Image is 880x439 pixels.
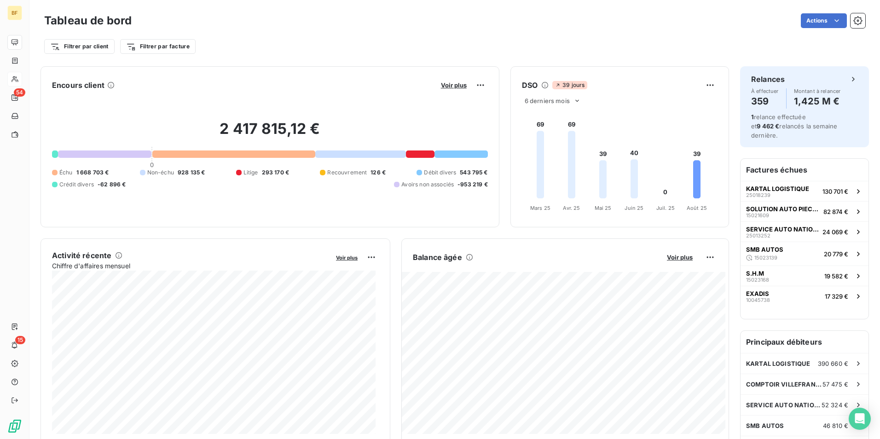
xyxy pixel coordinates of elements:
span: Crédit divers [59,180,94,189]
span: 1 [751,113,754,121]
button: Filtrer par facture [120,39,196,54]
span: EXADIS [746,290,769,297]
tspan: Mars 25 [530,205,550,211]
span: Débit divers [424,168,456,177]
span: 54 [14,88,25,97]
span: 17 329 € [825,293,848,300]
span: 293 170 € [262,168,289,177]
h6: Relances [751,74,785,85]
span: 9 462 € [757,122,779,130]
button: Voir plus [333,253,360,261]
span: À effectuer [751,88,779,94]
h4: 359 [751,94,779,109]
tspan: Avr. 25 [563,205,580,211]
h4: 1,425 M € [794,94,841,109]
h6: DSO [522,80,538,91]
button: Filtrer par client [44,39,115,54]
button: KARTAL LOGISTIQUE25018239130 701 € [741,181,868,201]
span: Litige [243,168,258,177]
span: 19 582 € [824,272,848,280]
span: 57 475 € [822,381,848,388]
a: 54 [7,90,22,105]
span: 24 069 € [822,228,848,236]
button: SMB AUTOS1502313920 779 € [741,242,868,266]
span: -953 219 € [457,180,488,189]
span: 15023139 [754,255,777,260]
tspan: Juin 25 [625,205,643,211]
span: KARTAL LOGISTIQUE [746,360,811,367]
span: 15 [15,336,25,344]
span: COMPTOIR VILLEFRANCHE [746,381,822,388]
span: 543 795 € [460,168,487,177]
span: S.H.M [746,270,764,277]
span: Échu [59,168,73,177]
span: Voir plus [441,81,467,89]
div: Open Intercom Messenger [849,408,871,430]
h3: Tableau de bord [44,12,132,29]
span: Recouvrement [327,168,367,177]
span: 25018239 [746,192,770,198]
span: 15023168 [746,277,769,283]
button: SERVICE AUTO NATIONALE 62501325224 069 € [741,221,868,242]
span: 25013252 [746,233,770,238]
span: 82 874 € [823,208,848,215]
button: S.H.M1502316819 582 € [741,266,868,286]
span: 15021609 [746,213,769,218]
span: Non-échu [147,168,174,177]
tspan: Juil. 25 [656,205,675,211]
span: 1 668 703 € [76,168,109,177]
div: BF [7,6,22,20]
img: Logo LeanPay [7,419,22,433]
tspan: Août 25 [687,205,707,211]
button: EXADIS1004573817 329 € [741,286,868,306]
span: Chiffre d'affaires mensuel [52,261,330,271]
h2: 2 417 815,12 € [52,120,488,147]
span: 39 jours [552,81,587,89]
span: 6 derniers mois [525,97,570,104]
span: 390 660 € [818,360,848,367]
button: Voir plus [438,81,469,89]
span: 52 324 € [822,401,848,409]
tspan: Mai 25 [594,205,611,211]
span: -62 896 € [98,180,126,189]
button: Voir plus [664,253,695,261]
span: SOLUTION AUTO PIECES [746,205,820,213]
h6: Activité récente [52,250,111,261]
span: Montant à relancer [794,88,841,94]
span: 0 [150,161,154,168]
h6: Principaux débiteurs [741,331,868,353]
span: 46 810 € [823,422,848,429]
button: Actions [801,13,847,28]
span: Avoirs non associés [401,180,454,189]
span: 20 779 € [824,250,848,258]
span: 928 135 € [178,168,205,177]
h6: Balance âgée [413,252,462,263]
span: SMB AUTOS [746,246,783,253]
span: Voir plus [336,254,358,261]
span: 126 € [371,168,386,177]
span: 130 701 € [822,188,848,195]
span: Voir plus [667,254,693,261]
span: relance effectuée et relancés la semaine dernière. [751,113,837,139]
span: SMB AUTOS [746,422,784,429]
span: SERVICE AUTO NATIONALE 6 [746,401,822,409]
button: SOLUTION AUTO PIECES1502160982 874 € [741,201,868,221]
h6: Factures échues [741,159,868,181]
span: KARTAL LOGISTIQUE [746,185,809,192]
span: 10045738 [746,297,770,303]
h6: Encours client [52,80,104,91]
span: SERVICE AUTO NATIONALE 6 [746,225,819,233]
